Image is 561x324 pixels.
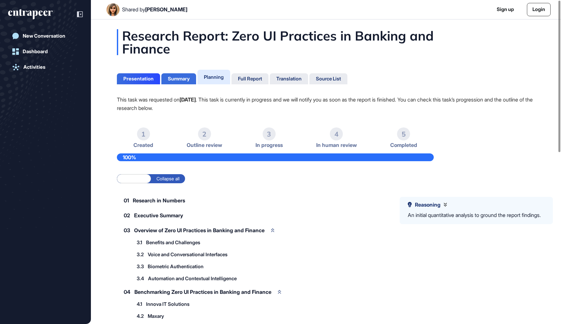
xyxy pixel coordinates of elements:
span: 3.3 [137,264,144,269]
span: 02 [124,213,130,218]
div: entrapeer-logo [8,9,53,19]
div: Activities [23,64,45,70]
div: Research Report: Zero UI Practices in Banking and Finance [117,29,535,55]
span: Benefits and Challenges [146,240,200,245]
span: [PERSON_NAME] [145,6,187,13]
div: New Conversation [23,33,65,39]
span: In human review [316,142,357,148]
div: Source List [316,76,341,82]
span: 03 [124,228,130,233]
span: Voice and Conversational Interfaces [148,252,228,257]
span: 04 [124,289,131,294]
div: Presentation [123,76,154,82]
div: 2 [198,127,211,140]
span: Automation and Contextual Intelligence [148,276,237,281]
div: Full Report [238,76,262,82]
div: Planning [204,74,224,80]
span: 4.1 [137,302,142,306]
span: 3.2 [137,252,144,257]
span: 01 [124,198,129,203]
span: Innova IT Solutions [146,302,190,306]
span: Benchmarking Zero UI Practices in Banking and Finance [134,289,271,294]
span: 3.1 [137,240,142,245]
div: 100% [117,153,434,161]
label: Collapse all [151,174,185,183]
span: Reasoning [415,202,441,208]
p: This task was requested on . This task is currently in progress and we will notify you as soon as... [117,95,535,112]
div: 5 [397,127,410,140]
div: Dashboard [23,49,48,54]
img: User Image [106,3,119,16]
span: 3.4 [137,276,144,281]
div: 4 [330,127,343,140]
span: Completed [390,142,417,148]
div: Shared by [122,6,187,13]
span: Outline review [187,142,222,148]
div: An initial quantitative analysis to ground the report findings. [408,211,541,220]
span: In progress [256,142,283,148]
div: 3 [263,127,276,140]
span: Overview of Zero UI Practices in Banking and Finance [134,228,265,233]
span: 4.2 [137,314,144,318]
span: Created [133,142,153,148]
span: Research in Numbers [133,198,185,203]
strong: [DATE] [180,96,196,103]
span: Executive Summary [134,213,183,218]
label: Expand all [117,174,151,183]
div: Translation [276,76,302,82]
span: Biometric Authentication [148,264,204,269]
div: 1 [137,127,150,140]
span: Maxary [148,314,164,318]
a: Login [527,3,551,16]
div: Summary [168,76,190,82]
a: Sign up [497,6,514,13]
